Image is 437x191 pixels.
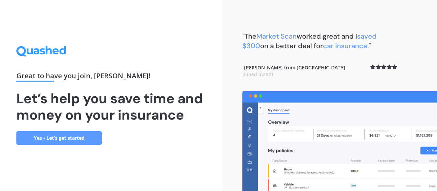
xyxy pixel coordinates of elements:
b: - [PERSON_NAME] from [GEOGRAPHIC_DATA] [242,64,345,78]
span: Market Scan [256,32,297,41]
a: Yes - Let’s get started [16,131,102,145]
h1: Let’s help you save time and money on your insurance [16,90,206,123]
b: "The worked great and I on a better deal for ." [242,32,377,50]
span: car insurance [323,41,367,50]
span: Joined in 2021 [242,71,274,78]
img: dashboard.webp [242,91,437,191]
div: Great to have you join , [PERSON_NAME] ! [16,72,206,82]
